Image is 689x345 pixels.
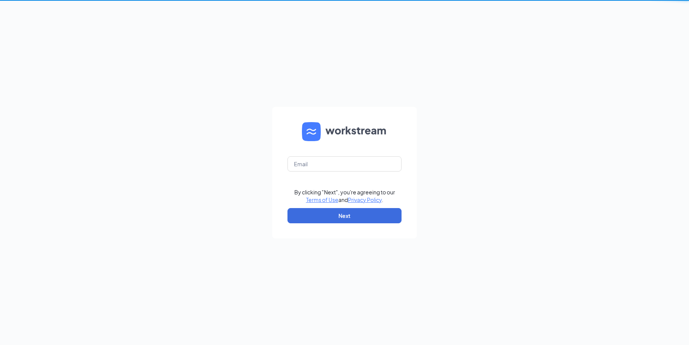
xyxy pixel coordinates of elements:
[287,208,402,223] button: Next
[294,188,395,204] div: By clicking "Next", you're agreeing to our and .
[302,122,387,141] img: WS logo and Workstream text
[348,196,382,203] a: Privacy Policy
[287,156,402,172] input: Email
[306,196,338,203] a: Terms of Use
